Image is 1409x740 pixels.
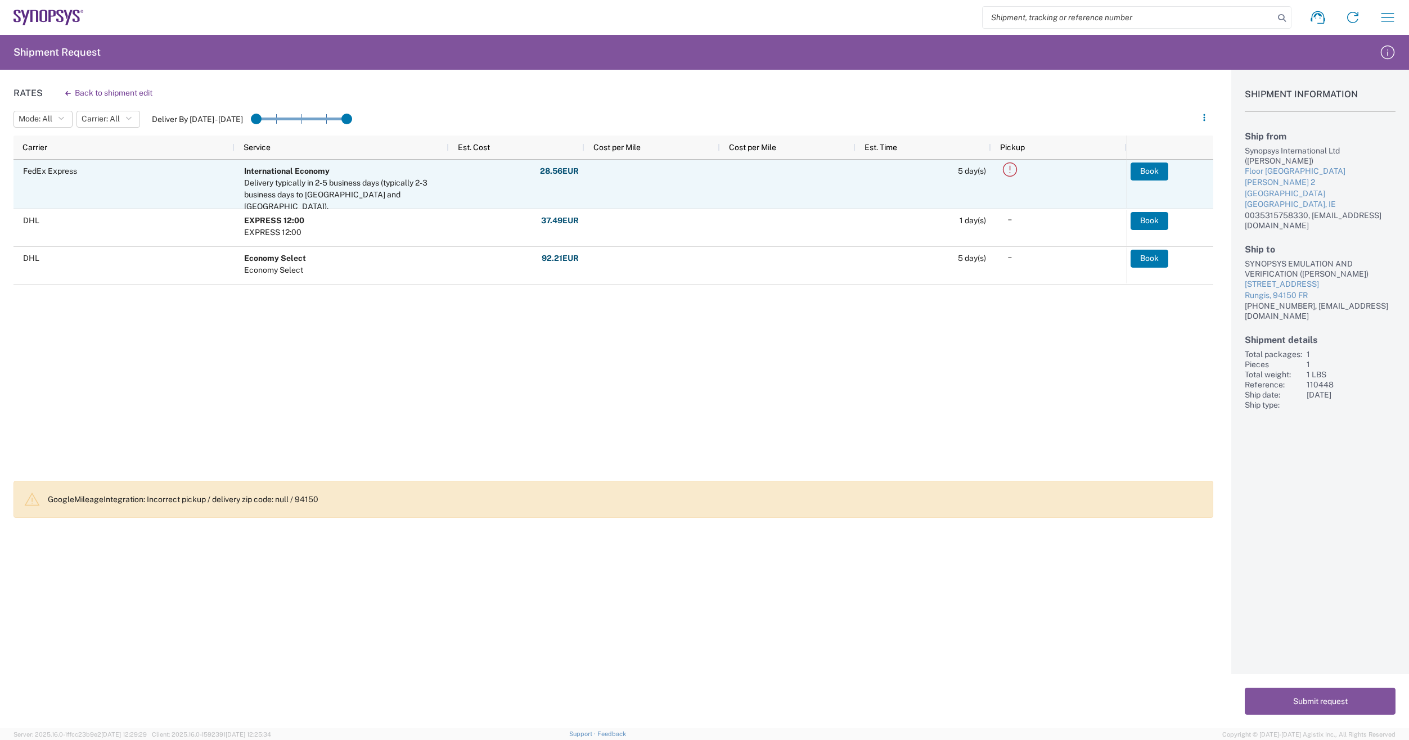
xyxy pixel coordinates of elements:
[1245,244,1396,255] h2: Ship to
[1245,359,1302,369] div: Pieces
[226,731,271,738] span: [DATE] 12:25:34
[82,114,120,124] span: Carrier: All
[244,143,271,152] span: Service
[593,143,641,152] span: Cost per Mile
[1131,212,1168,230] button: Book
[48,494,1204,504] p: GoogleMileageIntegration: Incorrect pickup / delivery zip code: null / 94150
[1245,349,1302,359] div: Total packages:
[23,254,39,263] span: DHL
[1245,166,1396,210] a: Floor [GEOGRAPHIC_DATA][PERSON_NAME] 2 [GEOGRAPHIC_DATA][GEOGRAPHIC_DATA], IE
[23,166,77,175] span: FedEx Express
[541,215,579,226] strong: 37.49 EUR
[244,166,330,175] b: International Economy
[1245,290,1396,301] div: Rungis, 94150 FR
[1245,166,1396,199] div: Floor [GEOGRAPHIC_DATA][PERSON_NAME] 2 [GEOGRAPHIC_DATA]
[1307,349,1396,359] div: 1
[1245,279,1396,290] div: [STREET_ADDRESS]
[729,143,776,152] span: Cost per Mile
[244,216,304,225] b: EXPRESS 12:00
[1245,390,1302,400] div: Ship date:
[244,177,444,213] div: Delivery typically in 2-5 business days (typically 2-3 business days to Canada and Mexico).
[541,212,579,230] button: 37.49EUR
[1245,259,1396,279] div: SYNOPSYS EMULATION AND VERIFICATION ([PERSON_NAME])
[539,163,579,181] button: 28.56EUR
[1307,390,1396,400] div: [DATE]
[244,227,304,238] div: EXPRESS 12:00
[1245,400,1302,410] div: Ship type:
[1131,163,1168,181] button: Book
[541,250,579,268] button: 92.21EUR
[597,730,626,737] a: Feedback
[101,731,147,738] span: [DATE] 12:29:29
[244,254,306,263] b: Economy Select
[76,111,140,128] button: Carrier: All
[960,216,986,225] span: 1 day(s)
[1245,380,1302,390] div: Reference:
[1307,359,1396,369] div: 1
[958,166,986,175] span: 5 day(s)
[958,254,986,263] span: 5 day(s)
[1245,369,1302,380] div: Total weight:
[244,264,306,276] div: Economy Select
[1307,380,1396,390] div: 110448
[1131,250,1168,268] button: Book
[13,88,43,98] h1: Rates
[540,166,579,177] strong: 28.56 EUR
[1000,143,1025,152] span: Pickup
[1222,729,1396,739] span: Copyright © [DATE]-[DATE] Agistix Inc., All Rights Reserved
[1245,199,1396,210] div: [GEOGRAPHIC_DATA], IE
[1245,335,1396,345] h2: Shipment details
[1245,279,1396,301] a: [STREET_ADDRESS]Rungis, 94150 FR
[22,143,47,152] span: Carrier
[152,731,271,738] span: Client: 2025.16.0-1592391
[23,216,39,225] span: DHL
[983,7,1274,28] input: Shipment, tracking or reference number
[1307,369,1396,380] div: 1 LBS
[1245,146,1396,166] div: Synopsys International Ltd ([PERSON_NAME])
[1245,131,1396,142] h2: Ship from
[152,114,243,124] label: Deliver By [DATE] - [DATE]
[542,253,579,264] strong: 92.21 EUR
[865,143,897,152] span: Est. Time
[13,46,101,59] h2: Shipment Request
[1245,210,1396,231] div: 0035315758330, [EMAIL_ADDRESS][DOMAIN_NAME]
[458,143,490,152] span: Est. Cost
[1245,688,1396,715] button: Submit request
[19,114,52,124] span: Mode: All
[1245,89,1396,112] h1: Shipment Information
[1245,301,1396,321] div: [PHONE_NUMBER], [EMAIL_ADDRESS][DOMAIN_NAME]
[569,730,597,737] a: Support
[56,83,161,103] button: Back to shipment edit
[13,111,73,128] button: Mode: All
[13,731,147,738] span: Server: 2025.16.0-1ffcc23b9e2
